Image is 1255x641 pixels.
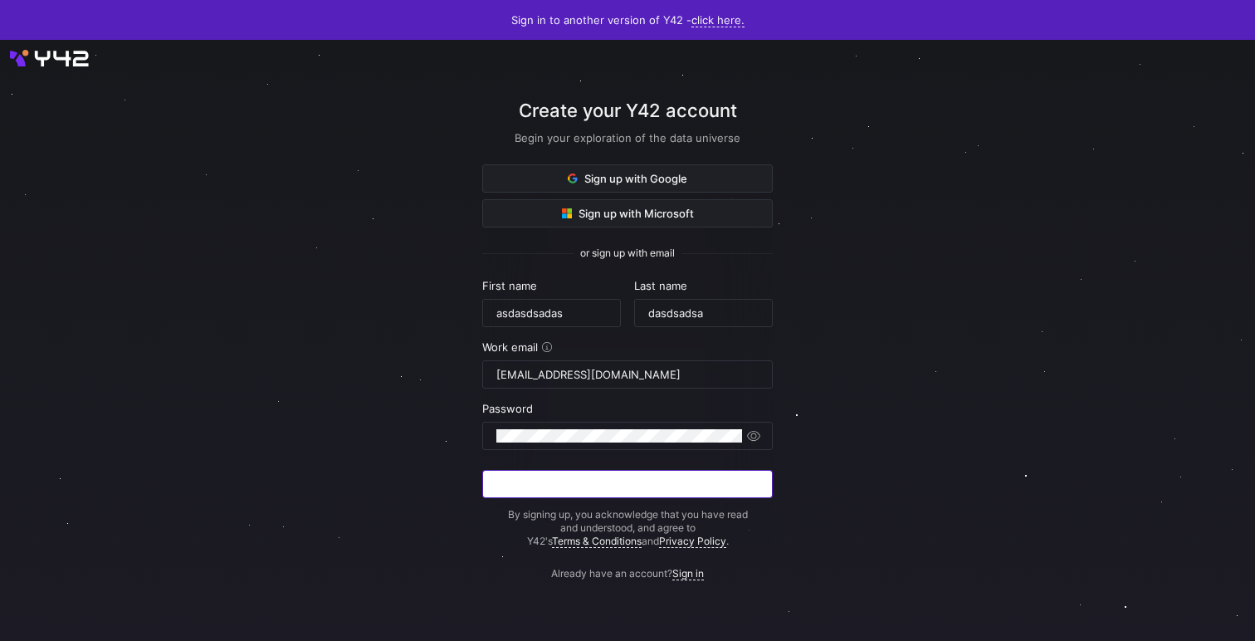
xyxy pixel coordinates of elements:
a: Privacy Policy [659,535,726,548]
span: or sign up with email [580,247,675,259]
span: First name [482,279,537,292]
button: Sign up with Microsoft [482,199,773,228]
a: Sign in [672,567,704,580]
button: Sign up with Google [482,164,773,193]
p: Already have an account? [482,548,773,580]
span: Sign up with Microsoft [562,207,694,220]
span: Password [482,402,533,415]
span: Last name [634,279,687,292]
div: Begin your exploration of the data universe [482,131,773,144]
span: Sign up with Google [568,172,687,185]
div: Create your Y42 account [482,97,773,164]
a: Terms & Conditions [552,535,642,548]
span: Work email [482,340,538,354]
a: click here. [691,13,745,27]
p: By signing up, you acknowledge that you have read and understood, and agree to Y42's and . [482,508,773,548]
